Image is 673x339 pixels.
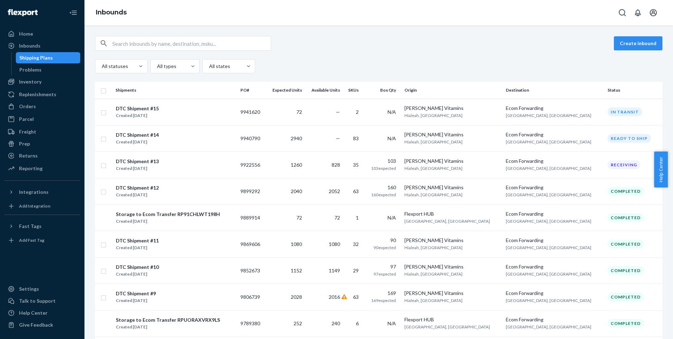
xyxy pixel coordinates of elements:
[4,40,80,51] a: Inbounds
[238,82,266,99] th: PO#
[238,284,266,310] td: 9806739
[646,6,660,20] button: Open account menu
[291,241,302,247] span: 1080
[156,63,157,70] input: All types
[615,6,629,20] button: Open Search Box
[4,138,80,149] a: Prep
[388,109,396,115] span: N/A
[19,128,36,135] div: Freight
[266,82,305,99] th: Expected Units
[238,125,266,152] td: 9940790
[506,166,591,171] span: [GEOGRAPHIC_DATA], [GEOGRAPHIC_DATA]
[19,165,43,172] div: Reporting
[329,294,340,300] span: 2016
[296,215,302,221] span: 72
[506,131,602,138] div: Ecom Forwarding
[506,316,602,323] div: Ecom Forwarding
[66,6,80,20] button: Close Navigation
[19,116,34,123] div: Parcel
[353,241,359,247] span: 32
[16,52,81,63] a: Shipping Plans
[116,158,159,165] div: DTC Shipment #13
[608,187,644,196] div: Completed
[19,321,53,328] div: Give Feedback
[503,82,605,99] th: Destination
[4,126,80,137] a: Freight
[608,160,640,169] div: Receiving
[116,237,159,244] div: DTC Shipment #11
[113,82,238,99] th: Shipments
[4,283,80,295] a: Settings
[506,158,602,165] div: Ecom Forwarding
[19,91,56,98] div: Replenishments
[404,158,501,165] div: [PERSON_NAME] Vitamins
[404,290,501,297] div: [PERSON_NAME] Vitamins
[631,6,645,20] button: Open notifications
[608,107,642,116] div: In transit
[294,320,302,326] span: 252
[404,237,501,244] div: [PERSON_NAME] Vitamins
[608,292,644,301] div: Completed
[4,221,80,232] button: Fast Tags
[4,295,80,307] button: Talk to Support
[116,191,159,198] div: Created [DATE]
[371,298,396,303] span: 169 expected
[116,184,159,191] div: DTC Shipment #12
[238,152,266,178] td: 9922556
[506,139,591,144] span: [GEOGRAPHIC_DATA], [GEOGRAPHIC_DATA]
[19,152,38,159] div: Returns
[404,192,463,197] span: Hialeah, [GEOGRAPHIC_DATA]
[116,112,159,119] div: Created [DATE]
[506,271,591,277] span: [GEOGRAPHIC_DATA], [GEOGRAPHIC_DATA]
[353,267,359,273] span: 29
[296,109,302,115] span: 72
[238,231,266,257] td: 9869606
[608,213,644,222] div: Completed
[19,223,42,230] div: Fast Tags
[116,323,220,331] div: Created [DATE]
[336,109,340,115] span: —
[404,263,501,270] div: [PERSON_NAME] Vitamins
[19,237,44,243] div: Add Fast Tag
[367,263,396,270] div: 97
[506,298,591,303] span: [GEOGRAPHIC_DATA], [GEOGRAPHIC_DATA]
[4,113,80,125] a: Parcel
[506,218,591,224] span: [GEOGRAPHIC_DATA], [GEOGRAPHIC_DATA]
[116,211,220,218] div: Storage to Ecom Transfer RP91CHLWT198H
[116,297,156,304] div: Created [DATE]
[238,99,266,125] td: 9941620
[373,271,396,277] span: 97 expected
[404,139,463,144] span: Hialeah, [GEOGRAPHIC_DATA]
[404,210,501,217] div: Flexport HUB
[19,66,42,73] div: Problems
[291,267,302,273] span: 1152
[506,324,591,329] span: [GEOGRAPHIC_DATA], [GEOGRAPHIC_DATA]
[291,135,302,141] span: 2940
[334,215,340,221] span: 72
[367,237,396,244] div: 90
[329,241,340,247] span: 1080
[628,318,666,335] iframe: Opens a widget where you can chat to one of our agents
[291,188,302,194] span: 2040
[367,158,396,165] div: 103
[343,82,364,99] th: SKUs
[654,152,668,187] button: Help Center
[506,192,591,197] span: [GEOGRAPHIC_DATA], [GEOGRAPHIC_DATA]
[4,76,80,87] a: Inventory
[329,267,340,273] span: 1149
[614,36,662,50] button: Create inbound
[404,113,463,118] span: Hialeah, [GEOGRAPHIC_DATA]
[404,184,501,191] div: [PERSON_NAME] Vitamins
[19,189,49,196] div: Integrations
[506,290,602,297] div: Ecom Forwarding
[238,310,266,337] td: 9789380
[116,131,159,138] div: DTC Shipment #14
[19,42,40,49] div: Inbounds
[90,2,132,23] ol: breadcrumbs
[506,113,591,118] span: [GEOGRAPHIC_DATA], [GEOGRAPHIC_DATA]
[506,245,591,250] span: [GEOGRAPHIC_DATA], [GEOGRAPHIC_DATA]
[404,131,501,138] div: [PERSON_NAME] Vitamins
[4,235,80,246] a: Add Fast Tag
[19,78,42,85] div: Inventory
